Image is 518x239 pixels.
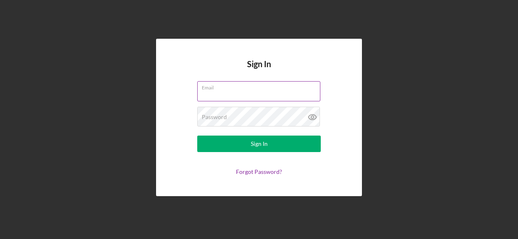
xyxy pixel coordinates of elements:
[197,136,321,152] button: Sign In
[247,59,271,81] h4: Sign In
[251,136,268,152] div: Sign In
[202,114,227,120] label: Password
[236,168,282,175] a: Forgot Password?
[202,82,320,91] label: Email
